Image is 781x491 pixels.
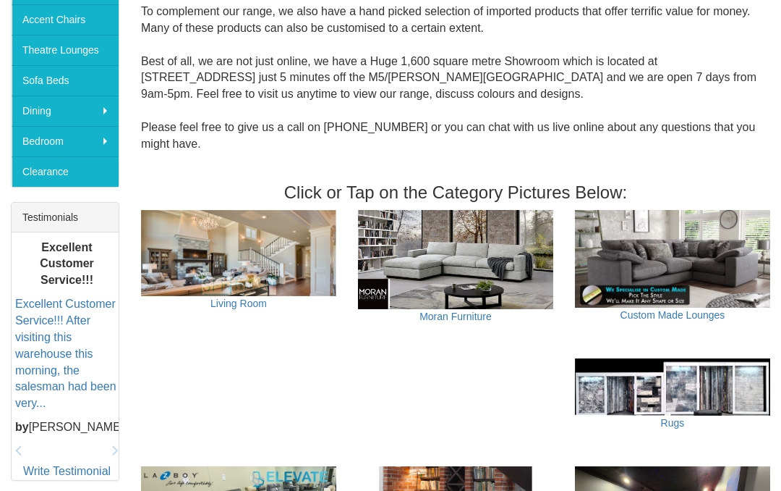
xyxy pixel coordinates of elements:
[210,298,267,310] a: Living Room
[575,211,770,309] img: Custom Made Lounges
[15,421,29,434] b: by
[40,242,94,288] b: Excellent Customer Service!!!
[141,211,336,297] img: Living Room
[141,184,770,203] h3: Click or Tap on the Category Pictures Below:
[12,66,119,96] a: Sofa Beds
[12,157,119,188] a: Clearance
[12,35,119,66] a: Theatre Lounges
[15,420,119,437] p: [PERSON_NAME]
[419,311,492,323] a: Moran Furniture
[15,299,116,411] a: Excellent Customer Service!!! After visiting this warehouse this morning, the salesman had been v...
[23,466,111,478] a: Write Testimonial
[12,96,119,127] a: Dining
[620,310,725,322] a: Custom Made Lounges
[12,127,119,157] a: Bedroom
[661,418,685,429] a: Rugs
[575,359,770,416] img: Rugs
[12,5,119,35] a: Accent Chairs
[358,211,553,310] img: Moran Furniture
[12,203,119,233] div: Testimonials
